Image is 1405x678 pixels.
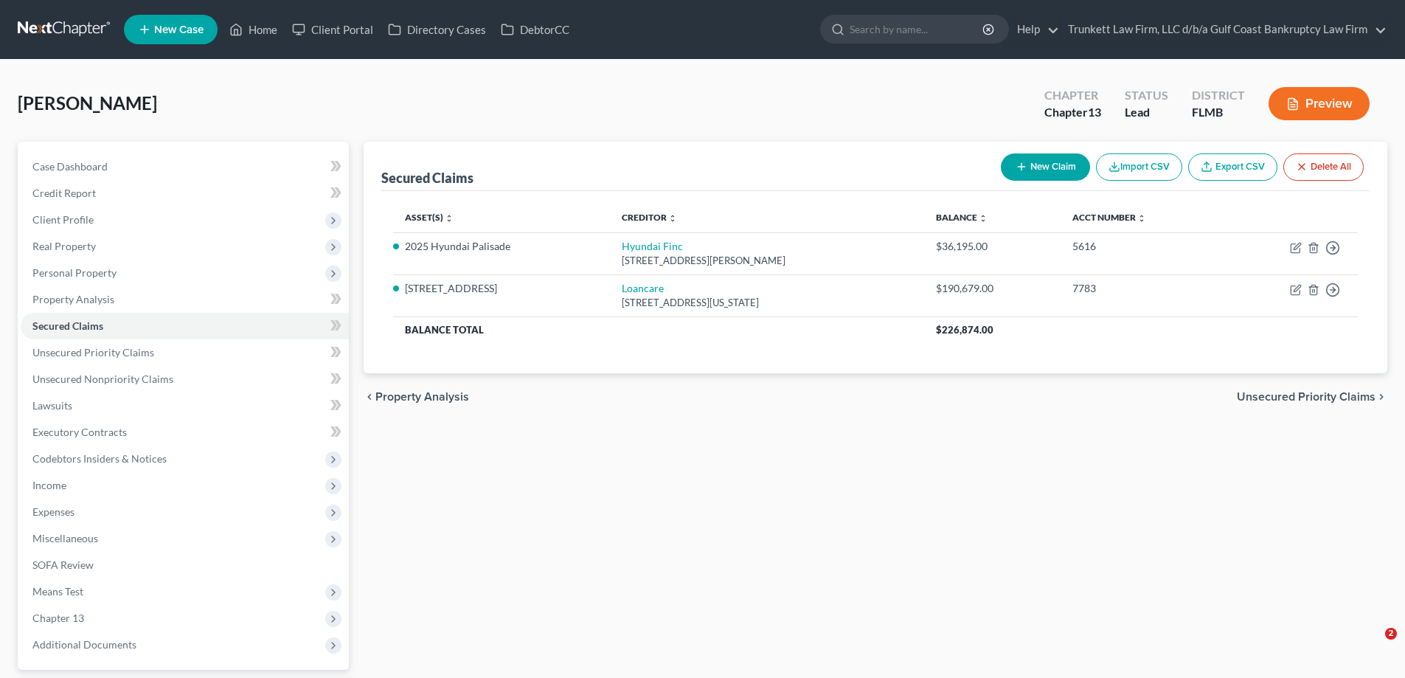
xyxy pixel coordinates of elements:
a: Unsecured Nonpriority Claims [21,366,349,392]
a: Case Dashboard [21,153,349,180]
span: Income [32,479,66,491]
div: [STREET_ADDRESS][US_STATE] [622,296,912,310]
span: SOFA Review [32,558,94,571]
a: Help [1010,16,1059,43]
div: [STREET_ADDRESS][PERSON_NAME] [622,254,912,268]
span: Personal Property [32,266,117,279]
button: Unsecured Priority Claims chevron_right [1237,391,1387,403]
a: Unsecured Priority Claims [21,339,349,366]
span: Additional Documents [32,638,136,651]
a: Loancare [622,282,664,294]
a: SOFA Review [21,552,349,578]
i: chevron_left [364,391,375,403]
button: Preview [1269,87,1370,120]
span: Real Property [32,240,96,252]
span: 2 [1385,628,1397,640]
div: Chapter [1044,87,1101,104]
a: Secured Claims [21,313,349,339]
div: $36,195.00 [936,239,1049,254]
div: Lead [1125,104,1168,121]
span: Unsecured Nonpriority Claims [32,373,173,385]
a: Credit Report [21,180,349,207]
span: Client Profile [32,213,94,226]
a: Hyundai Finc [622,240,683,252]
span: Expenses [32,505,74,518]
a: Lawsuits [21,392,349,419]
span: Property Analysis [375,391,469,403]
span: 13 [1088,105,1101,119]
iframe: Intercom live chat [1355,628,1390,663]
li: 2025 Hyundai Palisade [405,239,598,254]
a: Home [222,16,285,43]
span: Unsecured Priority Claims [1237,391,1375,403]
a: Balance unfold_more [936,212,988,223]
i: unfold_more [668,214,677,223]
a: Export CSV [1188,153,1277,181]
i: unfold_more [445,214,454,223]
a: Acct Number unfold_more [1072,212,1146,223]
a: Trunkett Law Firm, LLC d/b/a Gulf Coast Bankruptcy Law Firm [1061,16,1387,43]
a: Creditor unfold_more [622,212,677,223]
span: Property Analysis [32,293,114,305]
div: $190,679.00 [936,281,1049,296]
i: unfold_more [1137,214,1146,223]
span: Means Test [32,585,83,598]
div: Chapter [1044,104,1101,121]
span: Credit Report [32,187,96,199]
div: FLMB [1192,104,1245,121]
i: unfold_more [979,214,988,223]
button: Import CSV [1096,153,1182,181]
button: New Claim [1001,153,1090,181]
i: chevron_right [1375,391,1387,403]
a: Executory Contracts [21,419,349,446]
li: [STREET_ADDRESS] [405,281,598,296]
div: 7783 [1072,281,1213,296]
a: Client Portal [285,16,381,43]
span: Executory Contracts [32,426,127,438]
span: Chapter 13 [32,612,84,624]
div: 5616 [1072,239,1213,254]
span: New Case [154,24,204,35]
button: chevron_left Property Analysis [364,391,469,403]
span: Case Dashboard [32,160,108,173]
a: DebtorCC [493,16,577,43]
th: Balance Total [393,316,924,343]
div: Secured Claims [381,169,473,187]
span: Codebtors Insiders & Notices [32,452,167,465]
span: Unsecured Priority Claims [32,346,154,359]
a: Asset(s) unfold_more [405,212,454,223]
a: Property Analysis [21,286,349,313]
span: [PERSON_NAME] [18,92,157,114]
div: Status [1125,87,1168,104]
div: District [1192,87,1245,104]
input: Search by name... [850,15,985,43]
span: Secured Claims [32,319,103,332]
a: Directory Cases [381,16,493,43]
button: Delete All [1283,153,1364,181]
span: Miscellaneous [32,532,98,544]
span: $226,874.00 [936,324,993,336]
span: Lawsuits [32,399,72,412]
